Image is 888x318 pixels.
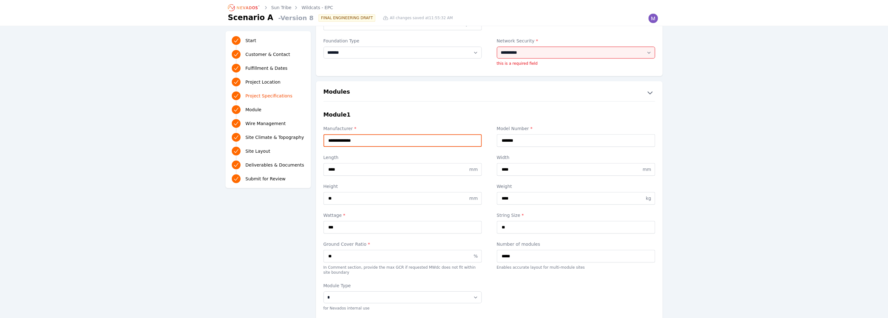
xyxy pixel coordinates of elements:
label: Ground Cover Ratio [324,241,482,247]
span: - Version 8 [276,14,313,22]
p: In Comment section, provide the max GCR if requested MWdc does not fit within site boundary [324,265,482,275]
a: Wildcats - EPC [302,4,333,11]
label: Model Number [497,125,655,132]
label: Weight [497,183,655,189]
button: Modules [316,87,663,97]
span: Project Specifications [246,93,293,99]
nav: Progress [232,35,305,184]
label: String Size [497,212,655,218]
h2: Modules [324,87,350,97]
span: Submit for Review [246,176,286,182]
span: Start [246,37,256,44]
h3: Module 1 [324,110,351,119]
span: Customer & Contact [246,51,290,58]
span: Deliverables & Documents [246,162,304,168]
label: Module Type [324,282,482,289]
label: Width [497,154,655,161]
p: for Nevados internal use [324,306,482,311]
label: Network Security [497,38,655,44]
span: Site Climate & Topography [246,134,304,140]
h1: Scenario A [228,13,274,23]
label: Height [324,183,482,189]
label: Wattage [324,212,482,218]
p: Enables accurate layout for multi-module sites [497,265,655,270]
label: Foundation Type [324,38,482,44]
img: Madeline Koldos [648,13,658,23]
span: Project Location [246,79,281,85]
label: Length [324,154,482,161]
span: All changes saved at 11:55:32 AM [390,15,453,20]
nav: Breadcrumb [228,3,333,13]
label: Number of modules [497,241,655,247]
span: Site Layout [246,148,270,154]
span: Wire Management [246,120,286,127]
label: Manufacturer [324,125,482,132]
a: Sun Tribe [271,4,292,11]
p: this is a required field [497,61,655,66]
span: Module [246,107,262,113]
div: FINAL ENGINEERING DRAFT [319,14,375,22]
span: Fulfillment & Dates [246,65,288,71]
